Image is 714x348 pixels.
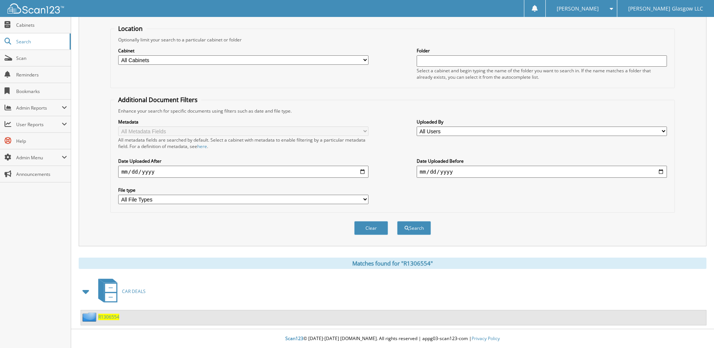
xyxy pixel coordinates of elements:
iframe: Chat Widget [676,312,714,348]
legend: Additional Document Filters [114,96,201,104]
span: Scan123 [285,335,303,342]
a: Privacy Policy [472,335,500,342]
span: [PERSON_NAME] Glasgow LLC [628,6,703,11]
span: Announcements [16,171,67,177]
div: Optionally limit your search to a particular cabinet or folder [114,37,670,43]
span: [PERSON_NAME] [557,6,599,11]
img: folder2.png [82,312,98,322]
div: Enhance your search for specific documents using filters such as date and file type. [114,108,670,114]
button: Search [397,221,431,235]
span: Admin Reports [16,105,62,111]
div: All metadata fields are searched by default. Select a cabinet with metadata to enable filtering b... [118,137,368,150]
label: Metadata [118,119,368,125]
a: R1306554 [98,314,119,320]
label: Date Uploaded Before [417,158,667,164]
span: Reminders [16,72,67,78]
input: start [118,166,368,178]
a: CAR DEALS [94,276,146,306]
span: Cabinets [16,22,67,28]
span: Bookmarks [16,88,67,95]
span: CAR DEALS [122,288,146,295]
input: end [417,166,667,178]
legend: Location [114,24,146,33]
div: Matches found for "R1306554" [79,258,706,269]
label: Cabinet [118,47,368,54]
span: Admin Menu [16,154,62,161]
div: Select a cabinet and begin typing the name of the folder you want to search in. If the name match... [417,67,667,80]
span: Search [16,38,66,45]
span: Scan [16,55,67,61]
button: Clear [354,221,388,235]
span: Help [16,138,67,144]
label: File type [118,187,368,193]
div: © [DATE]-[DATE] [DOMAIN_NAME]. All rights reserved | appg03-scan123-com | [71,330,714,348]
a: here [197,143,207,150]
label: Folder [417,47,667,54]
span: User Reports [16,121,62,128]
label: Date Uploaded After [118,158,368,164]
label: Uploaded By [417,119,667,125]
img: scan123-logo-white.svg [8,3,64,14]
